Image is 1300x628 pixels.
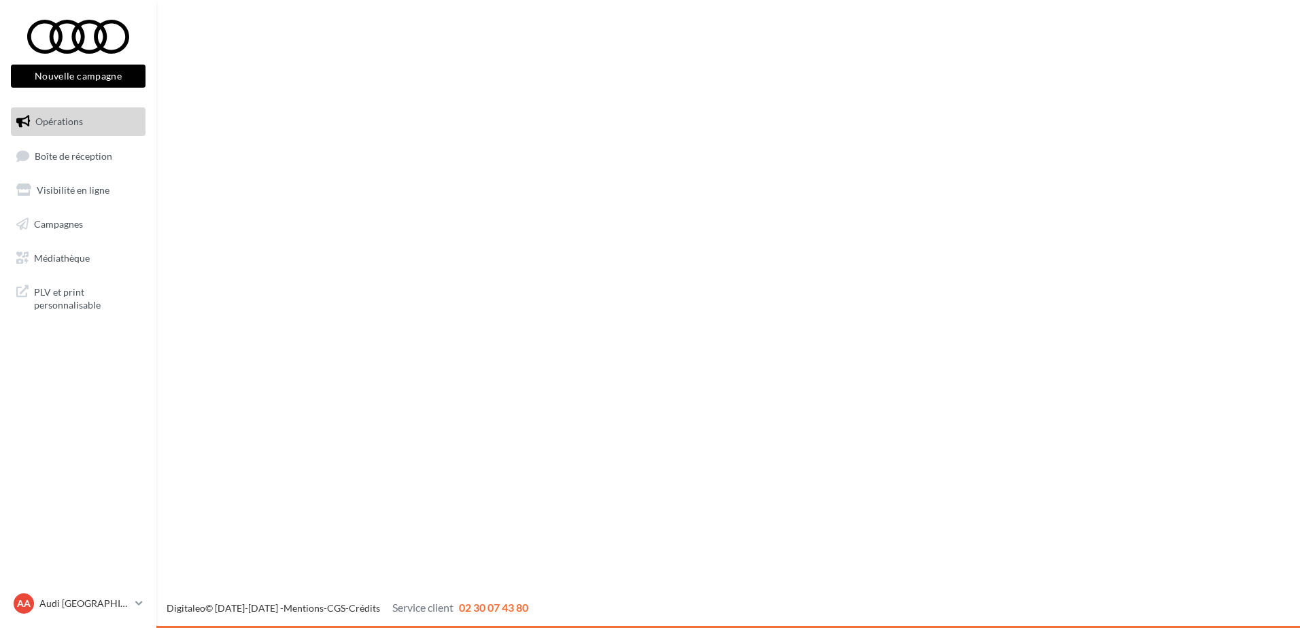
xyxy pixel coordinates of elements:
span: Médiathèque [34,251,90,263]
a: AA Audi [GEOGRAPHIC_DATA] [11,591,146,616]
p: Audi [GEOGRAPHIC_DATA] [39,597,130,610]
a: Digitaleo [167,602,205,614]
a: Boîte de réception [8,141,148,171]
a: Mentions [284,602,324,614]
a: Campagnes [8,210,148,239]
span: Service client [392,601,454,614]
a: PLV et print personnalisable [8,277,148,317]
span: Opérations [35,116,83,127]
a: Visibilité en ligne [8,176,148,205]
a: Opérations [8,107,148,136]
span: Visibilité en ligne [37,184,109,196]
span: PLV et print personnalisable [34,283,140,312]
span: Campagnes [34,218,83,230]
a: Crédits [349,602,380,614]
a: Médiathèque [8,244,148,273]
span: AA [17,597,31,610]
span: Boîte de réception [35,150,112,161]
span: 02 30 07 43 80 [459,601,528,614]
a: CGS [327,602,345,614]
button: Nouvelle campagne [11,65,146,88]
span: © [DATE]-[DATE] - - - [167,602,528,614]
